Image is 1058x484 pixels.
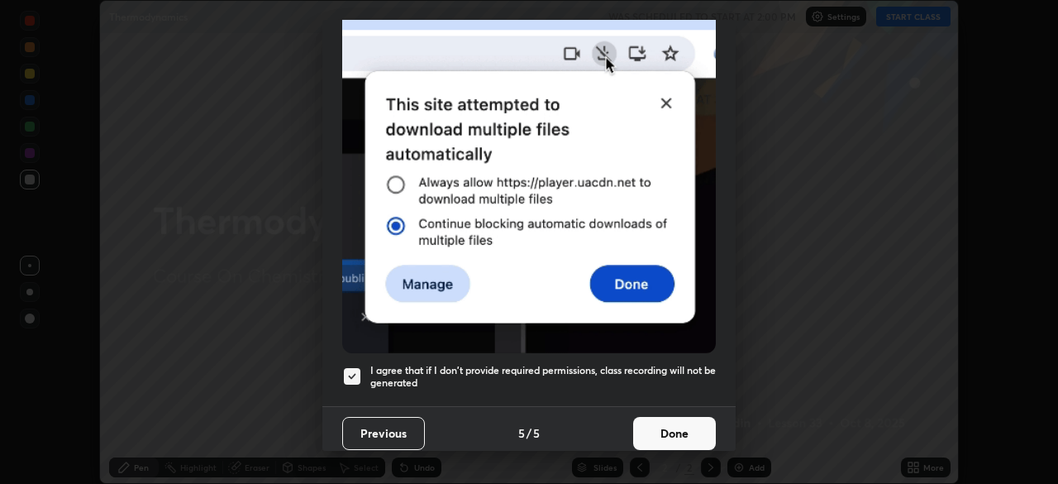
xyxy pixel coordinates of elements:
h5: I agree that if I don't provide required permissions, class recording will not be generated [370,364,716,390]
h4: / [527,424,531,442]
h4: 5 [518,424,525,442]
button: Done [633,417,716,450]
button: Previous [342,417,425,450]
h4: 5 [533,424,540,442]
